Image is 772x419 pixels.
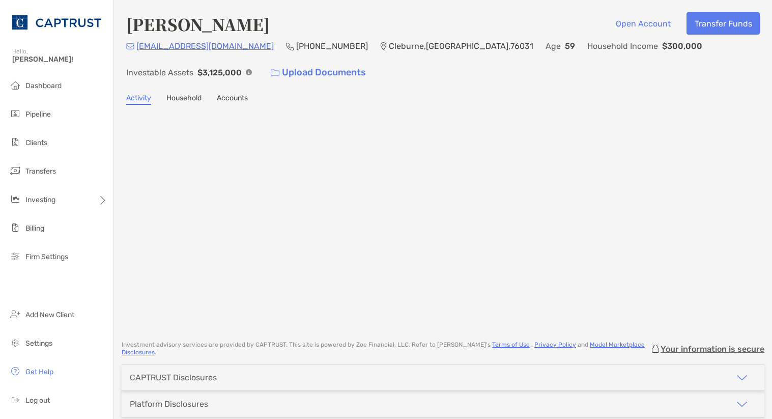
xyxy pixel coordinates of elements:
[9,337,21,349] img: settings icon
[25,253,68,261] span: Firm Settings
[12,4,101,41] img: CAPTRUST Logo
[687,12,760,35] button: Transfer Funds
[9,365,21,377] img: get-help icon
[25,167,56,176] span: Transfers
[25,368,53,376] span: Get Help
[25,311,74,319] span: Add New Client
[9,79,21,91] img: dashboard icon
[661,344,764,354] p: Your information is secure
[587,40,658,52] p: Household Income
[9,308,21,320] img: add_new_client icon
[25,339,52,348] span: Settings
[25,396,50,405] span: Log out
[122,341,645,356] a: Model Marketplace Disclosures
[126,66,193,79] p: Investable Assets
[130,399,208,409] div: Platform Disclosures
[9,164,21,177] img: transfers icon
[197,66,242,79] p: $3,125,000
[380,42,387,50] img: Location Icon
[286,42,294,50] img: Phone Icon
[9,136,21,148] img: clients icon
[546,40,561,52] p: Age
[9,193,21,205] img: investing icon
[136,40,274,52] p: [EMAIL_ADDRESS][DOMAIN_NAME]
[25,110,51,119] span: Pipeline
[126,94,151,105] a: Activity
[25,195,55,204] span: Investing
[492,341,530,348] a: Terms of Use
[264,62,373,83] a: Upload Documents
[12,55,107,64] span: [PERSON_NAME]!
[217,94,248,105] a: Accounts
[271,69,279,76] img: button icon
[9,250,21,262] img: firm-settings icon
[126,12,270,36] h4: [PERSON_NAME]
[25,81,62,90] span: Dashboard
[736,398,748,410] img: icon arrow
[296,40,368,52] p: [PHONE_NUMBER]
[130,373,217,382] div: CAPTRUST Disclosures
[9,394,21,406] img: logout icon
[25,224,44,233] span: Billing
[25,138,47,147] span: Clients
[565,40,575,52] p: 59
[122,341,650,356] p: Investment advisory services are provided by CAPTRUST . This site is powered by Zoe Financial, LL...
[126,43,134,49] img: Email Icon
[662,40,702,52] p: $300,000
[166,94,202,105] a: Household
[534,341,576,348] a: Privacy Policy
[9,221,21,234] img: billing icon
[608,12,678,35] button: Open Account
[246,69,252,75] img: Info Icon
[736,372,748,384] img: icon arrow
[9,107,21,120] img: pipeline icon
[389,40,533,52] p: Cleburne , [GEOGRAPHIC_DATA] , 76031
